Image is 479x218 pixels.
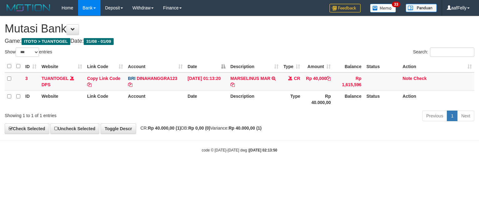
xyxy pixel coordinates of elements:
th: Type: activate to sort column ascending [281,60,303,72]
strong: Rp 40.000,00 (1) [229,126,262,131]
h1: Mutasi Bank [5,22,474,35]
a: MARSELINUS MAR [230,76,270,81]
a: TUANTOGEL [42,76,69,81]
a: Check Selected [5,123,49,134]
span: ITOTO > TUANTOGEL [22,38,70,45]
th: Action: activate to sort column ascending [400,60,474,72]
th: Status [364,60,400,72]
a: Uncheck Selected [50,123,99,134]
input: Search: [430,47,474,57]
span: 31/08 - 01/09 [84,38,114,45]
small: code © [DATE]-[DATE] dwg | [202,148,277,152]
a: Copy Link Code [87,76,121,87]
th: Date: activate to sort column descending [185,60,228,72]
a: Check [413,76,427,81]
th: Link Code: activate to sort column ascending [85,60,126,72]
span: CR: DB: Variance: [137,126,262,131]
th: Balance [333,90,364,108]
label: Search: [413,47,474,57]
a: Copy DINAHANGGRA123 to clipboard [128,82,132,87]
th: ID: activate to sort column ascending [23,60,39,72]
span: 33 [392,2,400,7]
strong: Rp 40.000,00 (1) [148,126,181,131]
td: Rp 40,000 [303,72,333,91]
strong: [DATE] 02:13:50 [249,148,277,152]
th: Action [400,90,474,108]
th: Link Code [85,90,126,108]
span: CR [294,76,300,81]
a: Toggle Descr [101,123,136,134]
th: ID [23,90,39,108]
th: Rp 40.000,00 [303,90,333,108]
span: BRI [128,76,136,81]
img: Feedback.jpg [329,4,361,12]
th: Website [39,90,85,108]
th: Account [126,90,185,108]
th: Account: activate to sort column ascending [126,60,185,72]
td: DPS [39,72,85,91]
strong: Rp 0,00 (0) [188,126,210,131]
th: Amount: activate to sort column ascending [303,60,333,72]
img: panduan.png [406,4,437,12]
td: [DATE] 01:13:20 [185,72,228,91]
th: Status [364,90,400,108]
th: Type [281,90,303,108]
th: Website: activate to sort column ascending [39,60,85,72]
a: DINAHANGGRA123 [137,76,177,81]
h4: Game: Date: [5,38,474,44]
img: MOTION_logo.png [5,3,52,12]
a: Copy MARSELINUS MAR to clipboard [230,82,235,87]
span: 3 [25,76,28,81]
th: Balance [333,60,364,72]
th: Date [185,90,228,108]
a: Copy Rp 40,000 to clipboard [326,76,331,81]
th: Description: activate to sort column ascending [228,60,281,72]
td: Rp 1,615,596 [333,72,364,91]
a: Previous [422,111,447,121]
a: Note [402,76,412,81]
label: Show entries [5,47,52,57]
th: Description [228,90,281,108]
div: Showing 1 to 1 of 1 entries [5,110,195,119]
img: Button%20Memo.svg [370,4,396,12]
a: 1 [447,111,457,121]
select: Showentries [16,47,39,57]
a: Next [457,111,474,121]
